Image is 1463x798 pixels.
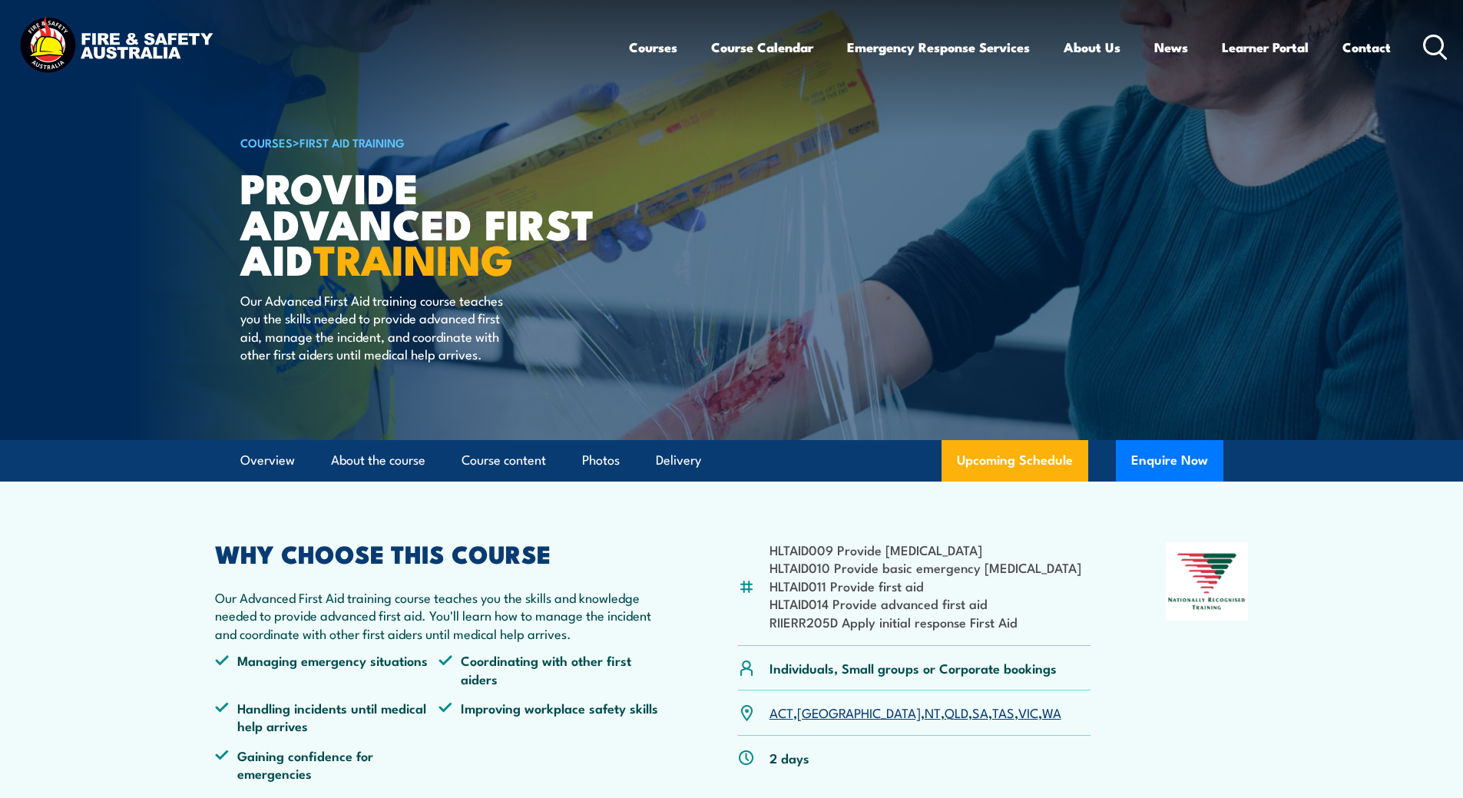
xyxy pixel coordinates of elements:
a: News [1154,27,1188,68]
h6: > [240,133,620,151]
li: Coordinating with other first aiders [439,651,663,687]
img: Nationally Recognised Training logo. [1166,542,1249,621]
li: HLTAID014 Provide advanced first aid [770,594,1081,612]
a: Photos [582,440,620,481]
a: VIC [1018,703,1038,721]
a: [GEOGRAPHIC_DATA] [797,703,921,721]
p: Our Advanced First Aid training course teaches you the skills needed to provide advanced first ai... [240,291,521,363]
p: Our Advanced First Aid training course teaches you the skills and knowledge needed to provide adv... [215,588,664,642]
a: Delivery [656,440,701,481]
a: COURSES [240,134,293,151]
p: , , , , , , , [770,704,1061,721]
a: Course Calendar [711,27,813,68]
a: WA [1042,703,1061,721]
a: Emergency Response Services [847,27,1030,68]
li: RIIERR205D Apply initial response First Aid [770,613,1081,631]
a: Course content [462,440,546,481]
a: Learner Portal [1222,27,1309,68]
p: Individuals, Small groups or Corporate bookings [770,659,1057,677]
p: 2 days [770,749,809,767]
li: HLTAID010 Provide basic emergency [MEDICAL_DATA] [770,558,1081,576]
h2: WHY CHOOSE THIS COURSE [215,542,664,564]
a: TAS [992,703,1015,721]
a: QLD [945,703,968,721]
a: About the course [331,440,425,481]
a: Upcoming Schedule [942,440,1088,482]
a: First Aid Training [300,134,405,151]
a: ACT [770,703,793,721]
li: Handling incidents until medical help arrives [215,699,439,735]
a: NT [925,703,941,721]
li: HLTAID009 Provide [MEDICAL_DATA] [770,541,1081,558]
a: Courses [629,27,677,68]
a: Contact [1342,27,1391,68]
li: Managing emergency situations [215,651,439,687]
li: HLTAID011 Provide first aid [770,577,1081,594]
li: Improving workplace safety skills [439,699,663,735]
li: Gaining confidence for emergencies [215,747,439,783]
h1: Provide Advanced First Aid [240,169,620,276]
button: Enquire Now [1116,440,1223,482]
strong: TRAINING [313,226,513,290]
a: About Us [1064,27,1120,68]
a: Overview [240,440,295,481]
a: SA [972,703,988,721]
